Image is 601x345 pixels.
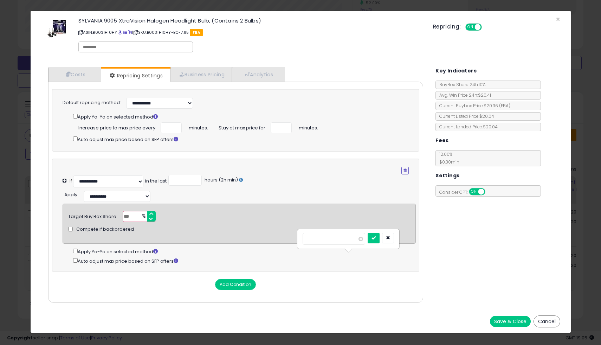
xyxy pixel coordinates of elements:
[64,191,77,198] span: Apply
[484,103,510,109] span: $20.36
[436,113,494,119] span: Current Listed Price: $20.04
[78,122,155,132] span: Increase price to max price every
[433,24,461,30] h5: Repricing:
[73,135,409,143] div: Auto adjust max price based on SFP offers
[470,189,478,195] span: ON
[436,103,510,109] span: Current Buybox Price:
[78,18,422,23] h3: SYLVANIA 9005 XtraVision Halogen Headlight Bulb, (Contains 2 Bulbs)
[436,82,485,88] span: BuyBox Share 24h: 10%
[299,122,318,132] span: minutes.
[78,27,422,38] p: ASIN: B0031HI0HY | SKU: B0031HI0HY-BC-7.85
[101,69,170,83] a: Repricing Settings
[73,257,416,265] div: Auto adjust max price based on SFP offers
[490,316,531,327] button: Save & Close
[138,211,149,222] span: %
[49,67,101,82] a: Costs
[499,103,510,109] span: ( FBA )
[534,315,560,327] button: Cancel
[63,100,121,106] label: Default repricing method:
[480,24,492,30] span: OFF
[466,24,475,30] span: ON
[170,67,232,82] a: Business Pricing
[436,151,459,165] span: 12.00 %
[215,279,256,290] button: Add Condition
[484,189,496,195] span: OFF
[436,92,491,98] span: Avg. Win Price 24h: $20.41
[64,189,78,198] div: :
[123,30,127,35] a: All offer listings
[435,171,459,180] h5: Settings
[203,177,238,183] span: hours (2h min)
[435,136,449,145] h5: Fees
[128,30,132,35] a: Your listing only
[189,122,208,132] span: minutes.
[73,247,416,255] div: Apply Yo-Yo on selected method
[556,14,560,24] span: ×
[436,124,498,130] span: Current Landed Price: $20.04
[76,226,134,233] span: Compete if backordered
[436,159,459,165] span: $0.30 min
[219,122,265,132] span: Stay at max price for
[190,29,203,36] span: FBA
[403,168,407,173] i: Remove Condition
[73,113,409,121] div: Apply Yo-Yo on selected method
[118,30,122,35] a: BuyBox page
[435,66,477,75] h5: Key Indicators
[232,67,284,82] a: Analytics
[436,189,495,195] span: Consider CPT:
[68,211,117,220] div: Target Buy Box Share:
[145,178,167,185] div: in the last
[46,18,67,39] img: 41CYrgSIDTL._SL60_.jpg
